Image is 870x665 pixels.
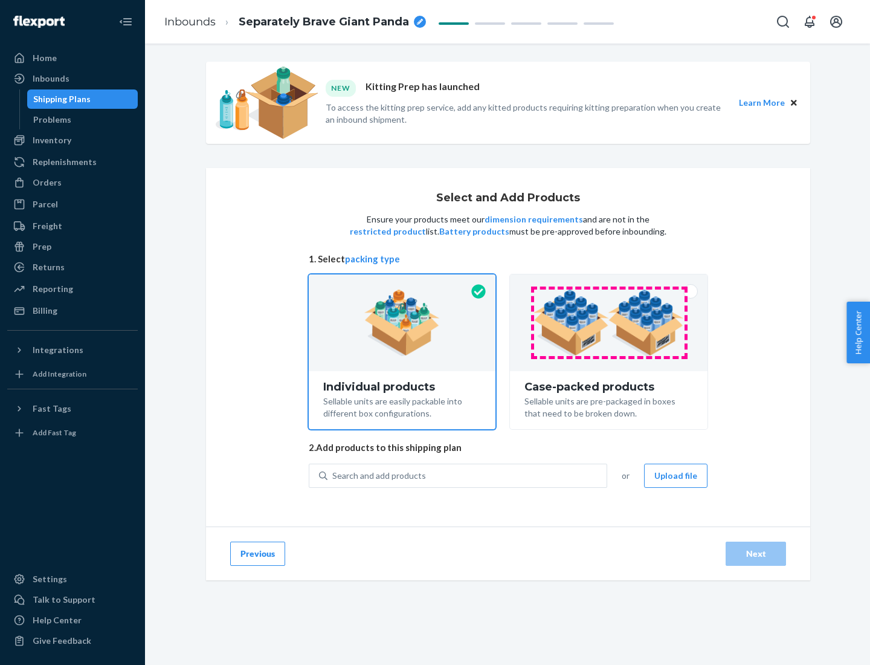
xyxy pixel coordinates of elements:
div: Prep [33,241,51,253]
a: Prep [7,237,138,256]
a: Inbounds [7,69,138,88]
div: Sellable units are easily packable into different box configurations. [323,393,481,420]
button: Open notifications [797,10,822,34]
button: Open account menu [824,10,848,34]
img: individual-pack.facf35554cb0f1810c75b2bd6df2d64e.png [364,290,440,356]
button: Close Navigation [114,10,138,34]
div: Integrations [33,344,83,356]
div: Shipping Plans [33,93,91,105]
p: Kitting Prep has launched [366,80,480,96]
div: Individual products [323,381,481,393]
button: Previous [230,542,285,566]
div: Case-packed products [524,381,693,393]
span: Separately Brave Giant Panda [239,15,409,30]
button: Integrations [7,340,138,360]
a: Returns [7,258,138,277]
div: Problems [33,114,71,126]
ol: breadcrumbs [155,4,436,40]
a: Freight [7,216,138,236]
button: Upload file [644,464,707,488]
div: Sellable units are pre-packaged in boxes that need to be broken down. [524,393,693,420]
a: Billing [7,301,138,320]
a: Add Fast Tag [7,423,138,443]
div: Settings [33,573,67,585]
p: To access the kitting prep service, add any kitted products requiring kitting preparation when yo... [326,102,728,126]
button: packing type [345,253,400,265]
div: Inbounds [33,73,69,85]
a: Reporting [7,279,138,299]
button: Fast Tags [7,399,138,418]
a: Replenishments [7,152,138,172]
div: Freight [33,220,62,232]
div: Add Integration [33,369,86,379]
div: Add Fast Tag [33,427,76,438]
a: Add Integration [7,365,138,384]
button: Next [726,542,786,566]
button: Open Search Box [771,10,795,34]
div: Parcel [33,198,58,210]
button: Close [787,96,801,109]
div: Billing [33,305,57,317]
a: Orders [7,173,138,192]
button: Give Feedback [7,631,138,650]
div: NEW [326,80,356,96]
a: Help Center [7,611,138,630]
a: Talk to Support [7,590,138,609]
a: Shipping Plans [27,89,138,109]
img: case-pack.59cecea509d18c883b923b81aeac6d0b.png [533,290,684,356]
div: Help Center [33,614,82,626]
a: Parcel [7,195,138,214]
div: Reporting [33,283,73,295]
div: Replenishments [33,156,97,168]
img: Flexport logo [13,16,65,28]
div: Talk to Support [33,594,95,606]
span: 2. Add products to this shipping plan [309,441,707,454]
button: restricted product [350,225,426,238]
a: Settings [7,569,138,589]
a: Problems [27,110,138,129]
h1: Select and Add Products [436,192,580,204]
div: Give Feedback [33,635,91,647]
a: Inbounds [164,15,216,28]
div: Returns [33,261,65,273]
a: Inventory [7,131,138,150]
div: Next [736,548,776,560]
div: Inventory [33,134,71,146]
span: or [622,470,630,482]
a: Home [7,48,138,68]
div: Orders [33,177,62,189]
div: Fast Tags [33,403,71,415]
button: Learn More [739,96,785,109]
span: 1. Select [309,253,707,265]
div: Home [33,52,57,64]
button: Help Center [846,302,870,363]
button: Battery products [439,225,509,238]
button: dimension requirements [485,213,583,225]
p: Ensure your products meet our and are not in the list. must be pre-approved before inbounding. [349,213,668,238]
div: Search and add products [332,470,426,482]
